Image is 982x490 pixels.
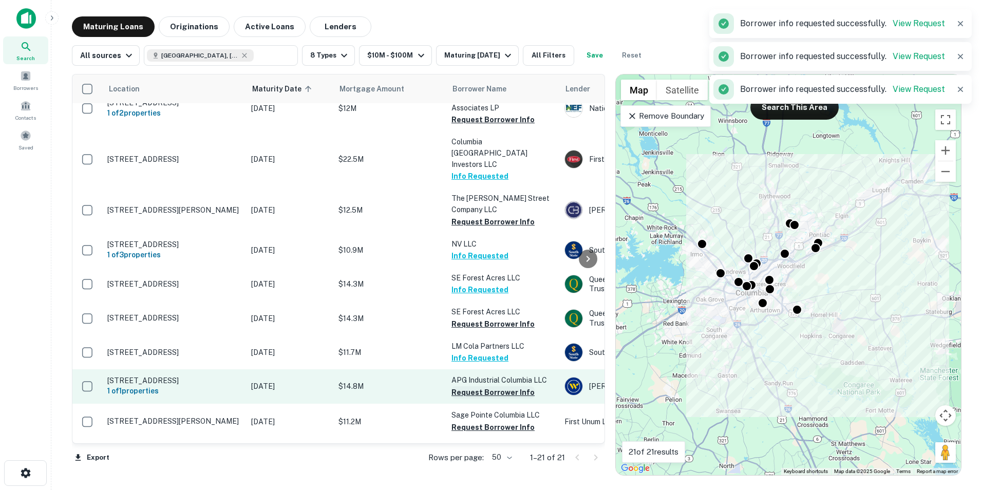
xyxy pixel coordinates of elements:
[565,201,582,219] img: picture
[107,417,241,426] p: [STREET_ADDRESS][PERSON_NAME]
[523,45,574,66] button: All Filters
[15,114,36,122] span: Contacts
[251,313,328,324] p: [DATE]
[107,376,241,385] p: [STREET_ADDRESS]
[564,343,719,362] div: Southstate Bank, National Association
[107,348,241,357] p: [STREET_ADDRESS]
[251,204,328,216] p: [DATE]
[784,468,828,475] button: Keyboard shortcuts
[107,240,241,249] p: [STREET_ADDRESS]
[446,74,559,103] th: Borrower Name
[338,347,441,358] p: $11.7M
[161,51,238,60] span: [GEOGRAPHIC_DATA], [GEOGRAPHIC_DATA], [GEOGRAPHIC_DATA]
[451,272,554,284] p: SE Forest Acres LLC
[3,36,48,64] a: Search
[338,103,441,114] p: $12M
[72,16,155,37] button: Maturing Loans
[565,378,582,395] img: picture
[834,468,890,474] span: Map data ©2025 Google
[565,241,582,259] img: picture
[618,462,652,475] img: Google
[893,51,945,61] a: View Request
[444,49,514,62] div: Maturing [DATE]
[338,381,441,392] p: $14.8M
[80,49,135,62] div: All sources
[935,109,956,130] button: Toggle fullscreen view
[451,352,508,364] button: Info Requested
[935,140,956,161] button: Zoom in
[107,313,241,323] p: [STREET_ADDRESS]
[451,136,554,170] p: Columbia [GEOGRAPHIC_DATA] Investors LLC
[740,50,945,63] p: Borrower info requested successfully.
[252,83,315,95] span: Maturity Date
[102,74,246,103] th: Location
[159,16,230,37] button: Originations
[107,155,241,164] p: [STREET_ADDRESS]
[893,18,945,28] a: View Request
[251,244,328,256] p: [DATE]
[107,249,241,260] h6: 1 of 3 properties
[565,344,582,361] img: picture
[578,45,611,66] button: Save your search to get updates of matches that match your search criteria.
[251,103,328,114] p: [DATE]
[339,83,418,95] span: Mortgage Amount
[359,45,431,66] button: $10M - $100M
[251,416,328,427] p: [DATE]
[451,374,554,386] p: APG Industrial Columbia LLC
[107,205,241,215] p: [STREET_ADDRESS][PERSON_NAME]
[564,309,719,327] div: Queensborough National Bank And Trust CO.
[234,16,306,37] button: Active Loans
[564,241,719,259] div: Southstate Bank, National Association
[935,161,956,182] button: Zoom out
[451,318,535,330] button: Request Borrower Info
[338,154,441,165] p: $22.5M
[564,201,719,219] div: [PERSON_NAME] Bank
[530,451,565,464] p: 1–21 of 21
[627,110,704,122] p: Remove Boundary
[3,126,48,154] a: Saved
[564,416,719,427] p: First Unum Life Insurance CO
[451,114,535,126] button: Request Borrower Info
[565,100,582,117] img: picture
[740,17,945,30] p: Borrower info requested successfully.
[3,96,48,124] a: Contacts
[618,462,652,475] a: Open this area in Google Maps (opens a new window)
[428,451,484,464] p: Rows per page:
[559,74,724,103] th: Lender
[564,99,719,118] div: National Equity Fund, Inc.
[740,83,945,96] p: Borrower info requested successfully.
[451,250,508,262] button: Info Requested
[564,150,719,168] div: First Bank And Trust Company
[935,442,956,463] button: Drag Pegman onto the map to open Street View
[338,244,441,256] p: $10.9M
[338,278,441,290] p: $14.3M
[564,275,719,293] div: Queensborough National Bank And Trust CO.
[3,66,48,94] a: Borrowers
[750,95,839,120] button: Search This Area
[451,409,554,421] p: Sage Pointe Columbia LLC
[451,170,508,182] button: Info Requested
[893,84,945,94] a: View Request
[310,16,371,37] button: Lenders
[451,386,535,399] button: Request Borrower Info
[451,193,554,215] p: The [PERSON_NAME] Street Company LLC
[896,468,911,474] a: Terms (opens in new tab)
[338,204,441,216] p: $12.5M
[451,284,508,296] button: Info Requested
[917,468,958,474] a: Report a map error
[107,385,241,397] h6: 1 of 1 properties
[251,278,328,290] p: [DATE]
[107,107,241,119] h6: 1 of 2 properties
[107,279,241,289] p: [STREET_ADDRESS]
[931,375,982,424] iframe: Chat Widget
[251,347,328,358] p: [DATE]
[615,45,648,66] button: Reset
[72,450,112,465] button: Export
[621,80,657,100] button: Show street map
[452,83,506,95] span: Borrower Name
[18,143,33,152] span: Saved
